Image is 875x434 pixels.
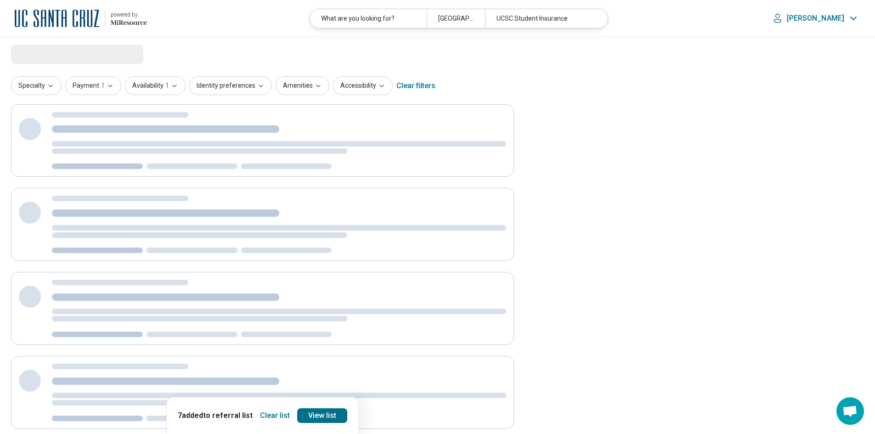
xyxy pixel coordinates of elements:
[310,9,427,28] div: What are you looking for?
[203,411,253,420] span: to referral list
[297,408,347,423] a: View list
[396,75,435,97] div: Clear filters
[256,408,294,423] button: Clear list
[65,76,121,95] button: Payment1
[178,410,253,421] p: 7 added
[15,7,99,29] img: University of California at Santa Cruz
[787,14,844,23] p: [PERSON_NAME]
[189,76,272,95] button: Identity preferences
[15,7,147,29] a: University of California at Santa Cruzpowered by
[276,76,329,95] button: Amenities
[333,76,393,95] button: Accessibility
[485,9,602,28] div: UCSC Student Insurance
[125,76,186,95] button: Availability1
[165,81,169,90] span: 1
[427,9,485,28] div: [GEOGRAPHIC_DATA], [GEOGRAPHIC_DATA]
[836,397,864,425] div: Open chat
[11,45,88,63] span: Loading...
[111,11,147,19] div: powered by
[11,76,62,95] button: Specialty
[101,81,105,90] span: 1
